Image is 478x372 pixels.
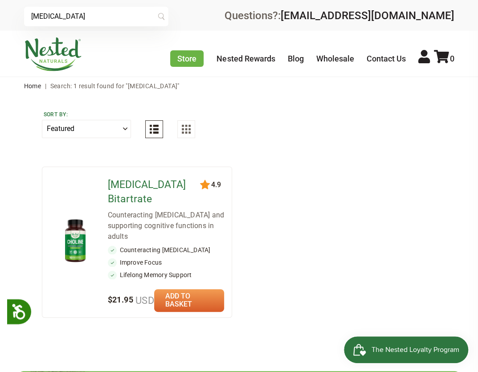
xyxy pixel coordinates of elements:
div: Questions?: [224,10,454,21]
a: Contact Us [366,54,405,63]
a: Nested Rewards [217,54,275,63]
a: [MEDICAL_DATA] Bitartrate [108,179,186,205]
img: Grid [182,125,191,134]
a: [EMAIL_ADDRESS][DOMAIN_NAME] [280,9,454,22]
nav: breadcrumbs [24,77,454,95]
span: | [43,82,49,90]
li: Lifelong Memory Support [108,270,225,279]
span: $21.95 [108,295,155,304]
input: Try "Sleeping" [24,7,168,26]
a: 0 [433,54,454,63]
img: Choline Bitartrate [57,217,94,265]
label: Sort by: [44,111,129,118]
a: Wholesale [316,54,354,63]
a: Home [24,82,41,90]
img: Nested Naturals [24,37,82,71]
div: Counteracting [MEDICAL_DATA] and supporting cognitive functions in adults [108,210,225,242]
span: Search: 1 result found for "[MEDICAL_DATA]" [50,82,179,90]
span: USD [133,295,154,306]
li: Counteracting [MEDICAL_DATA] [108,245,225,254]
a: Blog [287,54,303,63]
iframe: Button to open loyalty program pop-up [344,336,469,363]
li: Improve Focus [108,258,225,267]
span: 0 [449,54,454,63]
img: List [150,125,159,134]
a: Store [170,50,204,67]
